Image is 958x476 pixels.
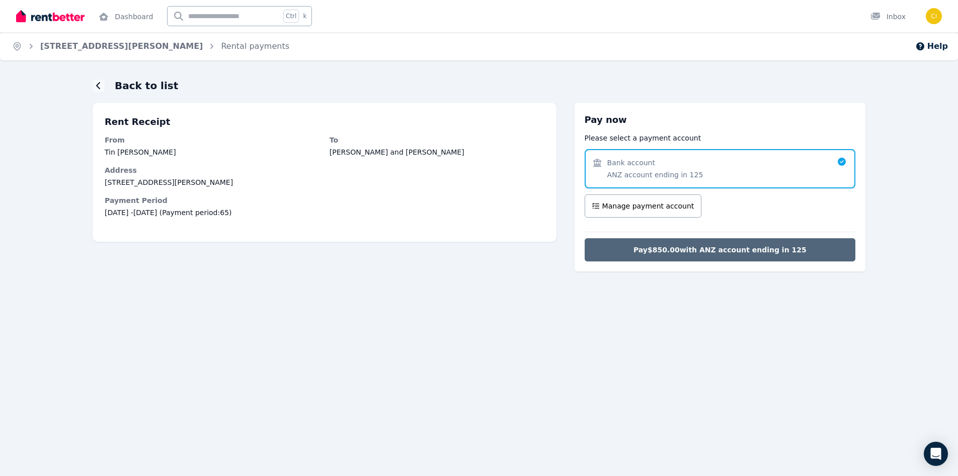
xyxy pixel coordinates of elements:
span: [DATE] - [DATE] (Payment period: 65 ) [105,208,544,218]
h3: Pay now [585,113,855,127]
span: Pay $850.00 with ANZ account ending in 125 [633,245,807,255]
h1: Back to list [115,79,178,93]
dt: Address [105,165,544,175]
dt: From [105,135,320,145]
div: Inbox [870,12,906,22]
span: k [303,12,306,20]
div: Open Intercom Messenger [924,442,948,466]
dd: [PERSON_NAME] and [PERSON_NAME] [330,147,544,157]
span: ANZ account ending in 125 [607,170,703,180]
dt: Payment Period [105,195,544,206]
img: cindy@curby.com.au [926,8,942,24]
span: Manage payment account [602,201,694,211]
button: Manage payment account [585,194,702,218]
button: Help [915,40,948,52]
p: Rent Receipt [105,115,544,129]
button: Pay$850.00with ANZ account ending in 125 [585,238,855,261]
img: RentBetter [16,9,85,24]
dd: Tin [PERSON_NAME] [105,147,320,157]
span: Bank account [607,158,655,168]
dd: [STREET_ADDRESS][PERSON_NAME] [105,177,544,187]
a: [STREET_ADDRESS][PERSON_NAME] [40,41,203,51]
a: Rental payments [221,41,289,51]
p: Please select a payment account [585,133,855,143]
dt: To [330,135,544,145]
span: Ctrl [283,10,299,23]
